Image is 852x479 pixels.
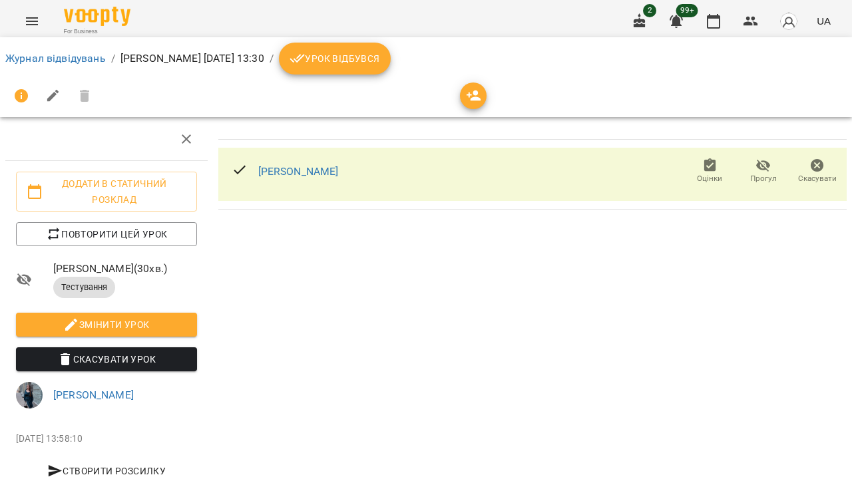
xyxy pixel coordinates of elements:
button: UA [811,9,836,33]
span: Повторити цей урок [27,226,186,242]
p: [DATE] 13:58:10 [16,432,197,446]
span: Прогул [750,173,777,184]
span: 2 [643,4,656,17]
span: For Business [64,27,130,36]
img: avatar_s.png [779,12,798,31]
span: Оцінки [697,173,722,184]
nav: breadcrumb [5,43,847,75]
img: Voopty Logo [64,7,130,26]
span: [PERSON_NAME] ( 30 хв. ) [53,261,197,277]
span: Змінити урок [27,317,186,333]
button: Додати в статичний розклад [16,172,197,212]
span: Урок відбувся [290,51,380,67]
li: / [111,51,115,67]
button: Оцінки [683,153,737,190]
button: Змінити урок [16,313,197,337]
span: Тестування [53,281,115,293]
span: 99+ [676,4,698,17]
span: Скасувати [798,173,837,184]
span: UA [817,14,831,28]
button: Скасувати Урок [16,347,197,371]
li: / [270,51,274,67]
button: Menu [16,5,48,37]
button: Скасувати [790,153,844,190]
a: [PERSON_NAME] [53,389,134,401]
span: Створити розсилку [21,463,192,479]
p: [PERSON_NAME] [DATE] 13:30 [120,51,264,67]
button: Повторити цей урок [16,222,197,246]
button: Прогул [737,153,791,190]
img: bfffc1ebdc99cb2c845fa0ad6ea9d4d3.jpeg [16,382,43,408]
span: Скасувати Урок [27,351,186,367]
span: Додати в статичний розклад [27,176,186,208]
button: Урок відбувся [279,43,391,75]
a: Журнал відвідувань [5,52,106,65]
a: [PERSON_NAME] [258,165,339,178]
